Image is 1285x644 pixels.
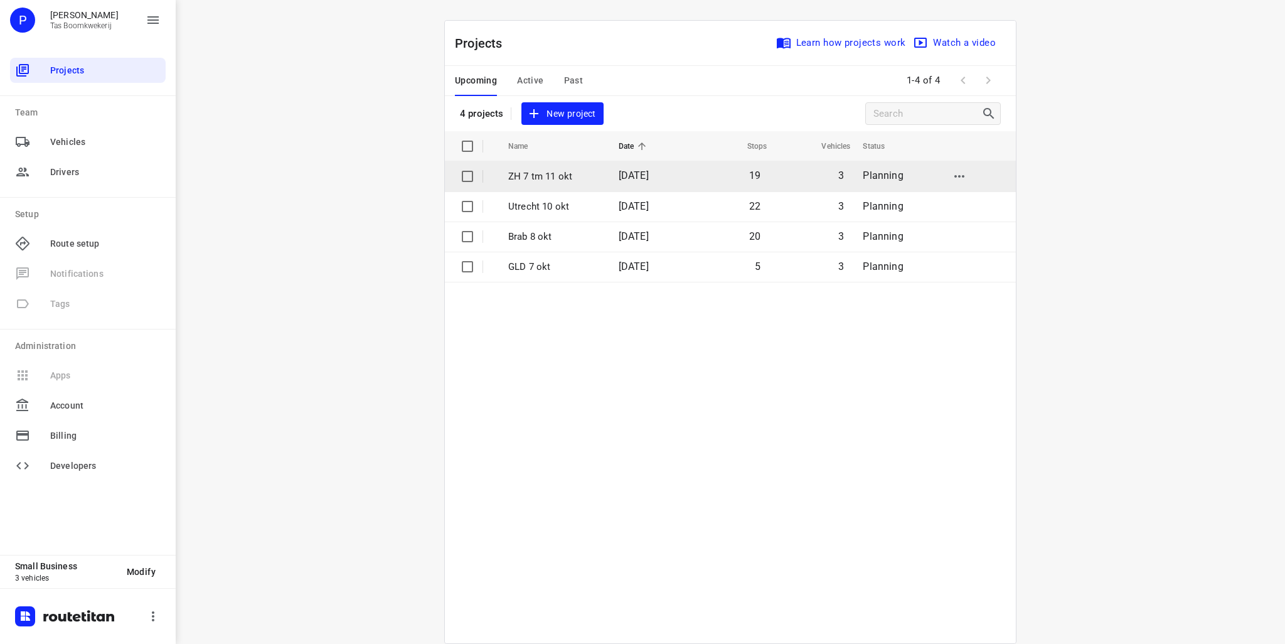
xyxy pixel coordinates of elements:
span: 20 [749,230,760,242]
input: Search projects [873,104,981,124]
div: Vehicles [10,129,166,154]
span: Route setup [50,237,161,250]
span: 3 [838,260,844,272]
p: GLD 7 okt [508,260,600,274]
p: Peter Tas [50,10,119,20]
p: Brab 8 okt [508,230,600,244]
span: Stops [731,139,767,154]
p: Small Business [15,561,117,571]
span: Drivers [50,166,161,179]
span: Previous Page [951,68,976,93]
span: Vehicles [805,139,850,154]
span: Name [508,139,545,154]
p: Utrecht 10 okt [508,200,600,214]
span: Projects [50,64,161,77]
div: P [10,8,35,33]
p: 3 vehicles [15,574,117,582]
span: 22 [749,200,760,212]
span: Past [564,73,584,89]
span: Planning [863,200,903,212]
span: 3 [838,230,844,242]
span: Next Page [976,68,1001,93]
div: Billing [10,423,166,448]
span: Date [619,139,651,154]
span: Developers [50,459,161,473]
p: Tas Boomkwekerij [50,21,119,30]
span: 3 [838,200,844,212]
p: ZH 7 tm 11 okt [508,169,600,184]
span: Available only on our Business plan [10,259,166,289]
span: 19 [749,169,760,181]
div: Route setup [10,231,166,256]
p: Team [15,106,166,119]
div: Projects [10,58,166,83]
span: 3 [838,169,844,181]
span: Available only on our Business plan [10,289,166,319]
p: Administration [15,340,166,353]
span: Account [50,399,161,412]
div: Account [10,393,166,418]
button: Modify [117,561,166,583]
span: Planning [863,230,903,242]
span: [DATE] [619,230,649,242]
span: New project [529,106,595,122]
p: 4 projects [460,108,503,119]
span: [DATE] [619,260,649,272]
span: 5 [755,260,760,272]
p: Projects [455,34,513,53]
span: Planning [863,260,903,272]
button: New project [521,102,603,126]
span: Upcoming [455,73,497,89]
span: [DATE] [619,200,649,212]
div: Developers [10,453,166,478]
span: Billing [50,429,161,443]
span: Modify [127,567,156,577]
span: Planning [863,169,903,181]
div: Drivers [10,159,166,185]
p: Setup [15,208,166,221]
span: [DATE] [619,169,649,181]
span: Status [863,139,901,154]
div: Search [981,106,1000,121]
span: 1-4 of 4 [902,67,946,94]
span: Available only on our Business plan [10,360,166,390]
span: Active [517,73,543,89]
span: Vehicles [50,136,161,149]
